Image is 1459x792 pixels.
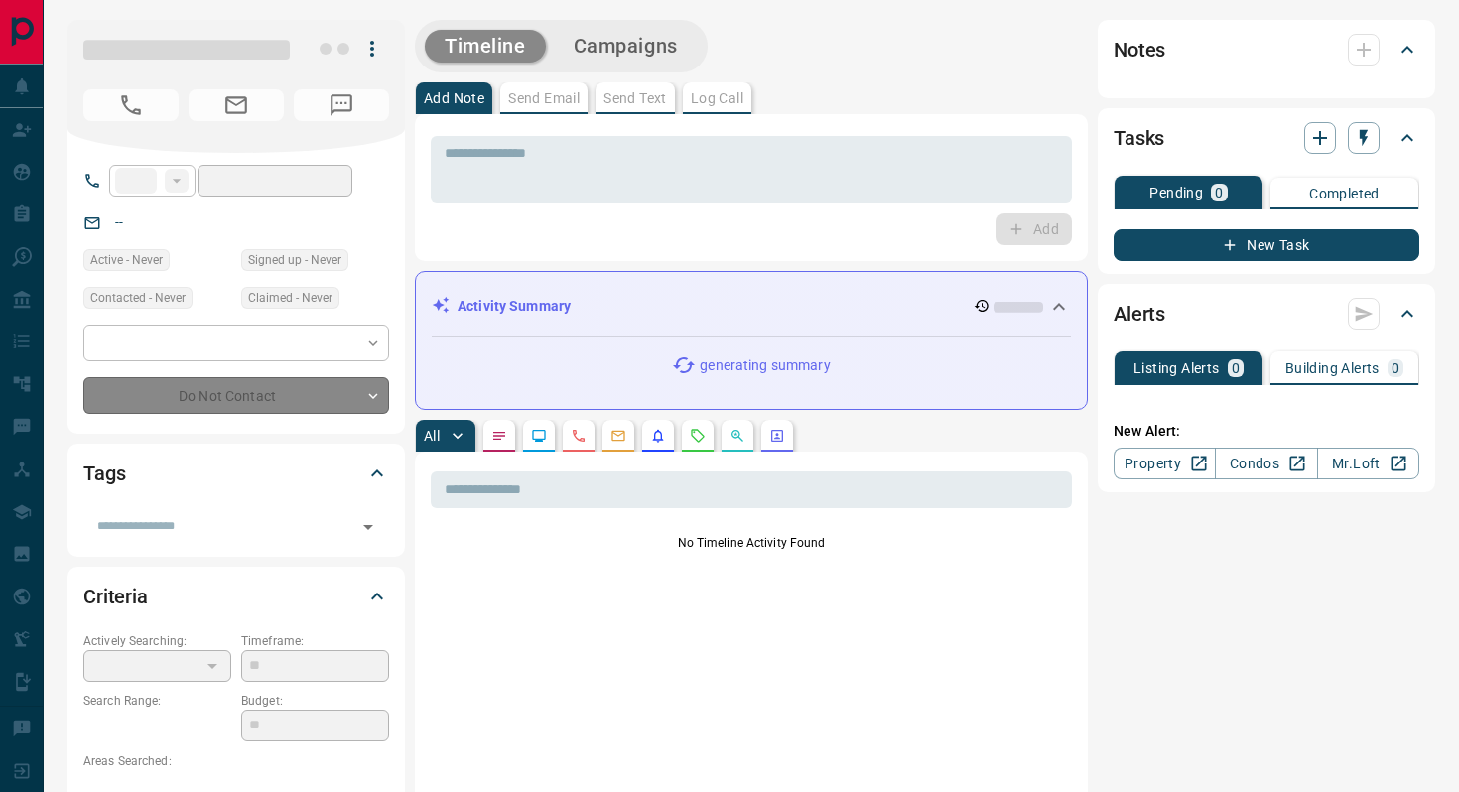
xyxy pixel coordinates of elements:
span: No Number [294,89,389,121]
p: Areas Searched: [83,752,389,770]
span: Contacted - Never [90,288,186,308]
span: Active - Never [90,250,163,270]
a: Property [1114,448,1216,479]
a: -- [115,214,123,230]
button: New Task [1114,229,1419,261]
svg: Notes [491,428,507,444]
p: New Alert: [1114,421,1419,442]
h2: Notes [1114,34,1165,66]
svg: Listing Alerts [650,428,666,444]
p: Actively Searching: [83,632,231,650]
div: Activity Summary [432,288,1071,325]
p: Activity Summary [458,296,571,317]
svg: Agent Actions [769,428,785,444]
p: No Timeline Activity Found [431,534,1072,552]
span: No Email [189,89,284,121]
h2: Criteria [83,581,148,612]
span: Claimed - Never [248,288,332,308]
p: 0 [1232,361,1240,375]
svg: Lead Browsing Activity [531,428,547,444]
p: All [424,429,440,443]
div: Do Not Contact [83,377,389,414]
div: Criteria [83,573,389,620]
p: Add Note [424,91,484,105]
button: Open [354,513,382,541]
div: Tags [83,450,389,497]
p: Pending [1149,186,1203,199]
p: 0 [1215,186,1223,199]
svg: Calls [571,428,587,444]
button: Timeline [425,30,546,63]
span: Signed up - Never [248,250,341,270]
p: Completed [1309,187,1380,200]
p: Listing Alerts [1133,361,1220,375]
div: Tasks [1114,114,1419,162]
p: Timeframe: [241,632,389,650]
p: 0 [1392,361,1399,375]
svg: Emails [610,428,626,444]
p: -- - -- [83,710,231,742]
span: No Number [83,89,179,121]
svg: Requests [690,428,706,444]
h2: Tasks [1114,122,1164,154]
div: Alerts [1114,290,1419,337]
a: Condos [1215,448,1317,479]
div: Notes [1114,26,1419,73]
h2: Alerts [1114,298,1165,330]
a: Mr.Loft [1317,448,1419,479]
p: Building Alerts [1285,361,1380,375]
p: generating summary [700,355,830,376]
h2: Tags [83,458,125,489]
p: Budget: [241,692,389,710]
p: Search Range: [83,692,231,710]
button: Campaigns [554,30,698,63]
svg: Opportunities [729,428,745,444]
